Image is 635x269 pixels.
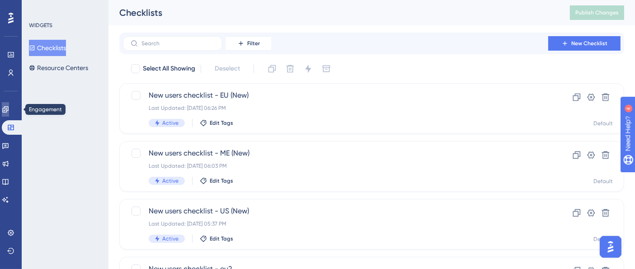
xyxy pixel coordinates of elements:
span: Edit Tags [210,119,233,127]
span: New users checklist - ME (New) [149,148,522,159]
span: Filter [247,40,260,47]
button: New Checklist [548,36,621,51]
div: Last Updated: [DATE] 06:03 PM [149,162,522,170]
button: Resource Centers [29,60,88,76]
div: Checklists [119,6,547,19]
span: Select All Showing [143,63,195,74]
span: Active [162,119,179,127]
span: Publish Changes [575,9,619,16]
button: Edit Tags [200,177,233,184]
button: Checklists [29,40,66,56]
iframe: UserGuiding AI Assistant Launcher [597,233,624,260]
button: Deselect [207,61,248,77]
button: Publish Changes [570,5,624,20]
span: New users checklist - EU (New) [149,90,522,101]
button: Edit Tags [200,235,233,242]
button: Filter [226,36,271,51]
div: Default [593,236,613,243]
div: Default [593,178,613,185]
span: Deselect [215,63,240,74]
span: Need Help? [21,2,56,13]
div: Last Updated: [DATE] 06:26 PM [149,104,522,112]
span: Edit Tags [210,177,233,184]
input: Search [141,40,215,47]
button: Edit Tags [200,119,233,127]
div: WIDGETS [29,22,52,29]
div: Default [593,120,613,127]
div: Last Updated: [DATE] 05:37 PM [149,220,522,227]
span: New Checklist [571,40,607,47]
span: Active [162,177,179,184]
div: 4 [63,5,66,12]
span: New users checklist - US (New) [149,206,522,217]
span: Edit Tags [210,235,233,242]
span: Active [162,235,179,242]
